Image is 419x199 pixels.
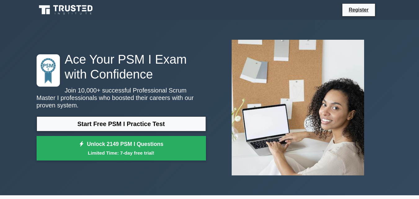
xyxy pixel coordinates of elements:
[37,52,206,82] h1: Ace Your PSM I Exam with Confidence
[37,87,206,109] p: Join 10,000+ successful Professional Scrum Master I professionals who boosted their careers with ...
[37,136,206,161] a: Unlock 2149 PSM I QuestionsLimited Time: 7-day free trial!
[44,149,198,156] small: Limited Time: 7-day free trial!
[37,116,206,131] a: Start Free PSM I Practice Test
[345,6,372,14] a: Register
